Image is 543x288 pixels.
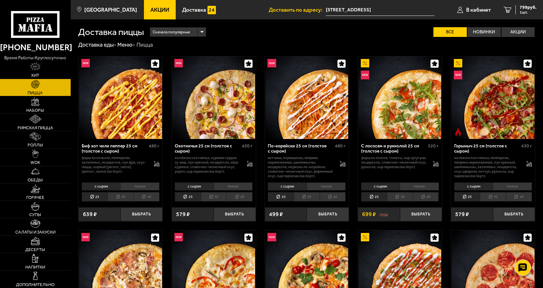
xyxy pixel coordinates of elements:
span: 430 г [521,143,532,149]
li: тонкое [214,182,253,190]
img: Новинка [81,59,90,67]
span: 579 ₽ [176,212,190,217]
span: проспект Металлистов, 19/30 [326,4,434,16]
span: Роллы [28,143,43,147]
li: 25 [361,192,387,202]
span: 1 шт. [520,10,537,14]
li: тонкое [493,182,532,190]
span: Акции [150,7,169,13]
li: 40 [226,192,253,202]
h1: Доставка пиццы [78,28,144,37]
li: тонкое [400,182,439,190]
span: В кабинет [466,7,491,13]
a: НовинкаБиф хот чили пеппер 25 см (толстое с сыром) [78,56,162,139]
label: Акции [502,27,535,37]
span: 520 г [428,143,439,149]
img: Новинка [267,233,276,241]
p: ветчина, корнишоны, паприка маринованная, шампиньоны, моцарелла, морковь по-корейски, сливочно-че... [268,156,334,179]
img: Новинка [454,71,462,79]
img: Биф хот чили пеппер 25 см (толстое с сыром) [79,56,162,139]
span: 480 г [149,143,159,149]
span: 499 ₽ [269,212,283,217]
img: С лососем и рукколой 25 см (толстое с сыром) [359,56,442,139]
img: 15daf4d41897b9f0e9f617042186c801.svg [207,6,216,14]
img: Новинка [174,233,183,241]
li: 25 [454,192,480,202]
span: [GEOGRAPHIC_DATA] [84,7,137,13]
img: Акционный [361,59,369,67]
span: Сначала популярные [153,27,190,38]
img: По-корейски 25 см (толстое с сыром) [266,56,348,139]
span: Наборы [26,108,44,112]
li: тонкое [307,182,346,190]
li: 30 [480,192,506,202]
li: с сыром [268,182,306,190]
div: Охотничья 25 см (толстое с сыром) [175,144,240,154]
div: По-корейски 25 см (толстое с сыром) [268,144,333,154]
a: АкционныйНовинкаОстрое блюдоГорыныч 25 см (толстое с сыром) [451,56,535,139]
a: АкционныйНовинкаС лососем и рукколой 25 см (толстое с сыром) [358,56,442,139]
a: Меню- [117,41,135,48]
li: 40 [413,192,439,202]
li: 40 [506,192,532,202]
img: Новинка [81,233,90,241]
span: Обеды [28,178,43,182]
li: 30 [108,192,134,202]
span: 480 г [335,143,346,149]
span: Десерты [25,248,45,252]
img: Острое блюдо [454,128,462,136]
li: 25 [268,192,294,202]
li: 40 [320,192,346,202]
p: фарш болоньезе, пепперони, халапеньо, моцарелла, лук фри, соус-пицца, сырный [PERSON_NAME], [PERS... [82,156,148,174]
li: 25 [175,192,201,202]
s: 799 ₽ [379,212,388,217]
a: Доставка еды- [78,41,116,48]
img: Новинка [174,59,183,67]
li: с сыром [82,182,120,190]
li: с сыром [454,182,493,190]
span: 579 ₽ [455,212,469,217]
p: колбаски охотничьи, куриная грудка су-вид, лук красный, моцарелла, яйцо куриное, сливочно-чесночн... [175,156,241,174]
img: Акционный [361,233,369,241]
li: 30 [387,192,413,202]
span: Пицца [28,91,43,95]
div: Биф хот чили пеппер 25 см (толстое с сыром) [82,144,147,154]
span: Салаты и закуски [15,230,55,234]
span: Доставка [182,7,206,13]
li: тонкое [120,182,159,190]
img: Горыныч 25 см (толстое с сыром) [452,56,535,139]
span: Римская пицца [18,126,53,130]
a: НовинкаПо-корейски 25 см (толстое с сыром) [265,56,349,139]
label: Новинки [467,27,501,37]
button: Выбрать [307,207,349,221]
span: Супы [29,213,41,217]
li: 40 [133,192,159,202]
img: Новинка [267,59,276,67]
li: 30 [294,192,320,202]
span: Доставить по адресу: [269,7,326,13]
button: Выбрать [400,207,442,221]
span: 430 г [242,143,253,149]
button: Выбрать [121,207,163,221]
a: НовинкаОхотничья 25 см (толстое с сыром) [172,56,256,139]
span: WOK [30,160,40,165]
button: Выбрать [493,207,535,221]
li: 30 [201,192,227,202]
span: 799 руб. [520,5,537,10]
span: 639 ₽ [83,212,97,217]
label: Все [433,27,467,37]
input: Ваш адрес доставки [326,4,434,16]
p: фарш из лосося, томаты, сыр сулугуни, моцарелла, сливочно-чесночный соус, руккола, сыр пармезан (... [361,156,427,169]
div: Пицца [136,41,153,49]
span: Горячее [26,195,44,200]
span: 699 ₽ [362,212,376,217]
img: Охотничья 25 см (толстое с сыром) [172,56,255,139]
span: Хит [31,73,39,77]
span: Дополнительно [16,282,54,287]
div: С лососем и рукколой 25 см (толстое с сыром) [361,144,427,154]
img: Новинка [361,71,369,79]
li: с сыром [175,182,213,190]
li: с сыром [361,182,400,190]
img: Акционный [454,59,462,67]
p: колбаски Охотничьи, пепперони, паприка маринованная, лук красный, шампиньоны, халапеньо, моцарелл... [454,156,520,179]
